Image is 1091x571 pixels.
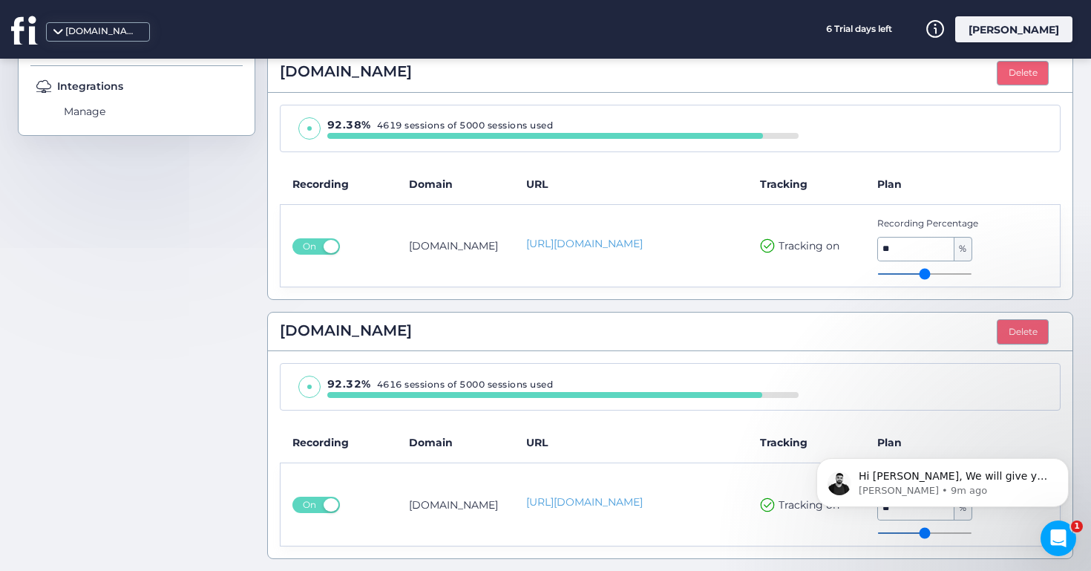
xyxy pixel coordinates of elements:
button: Delete [997,319,1049,345]
td: [DOMAIN_NAME] [397,204,514,287]
th: Domain [397,164,514,205]
div: 4619 sessions of 5000 sessions used [327,117,799,133]
span: 92.38% [327,118,371,131]
th: Plan [865,164,1061,205]
iframe: Intercom live chat [1041,521,1076,556]
div: [DOMAIN_NAME] [65,25,140,39]
span: 1 [1071,521,1083,532]
th: URL [514,164,748,205]
th: URL [514,422,748,463]
span: [DOMAIN_NAME] [280,319,412,342]
span: Recording Percentage [877,217,1014,231]
span: Integrations [57,78,123,94]
button: On [292,497,340,513]
span: Tracking on [779,497,839,513]
th: Recording [281,164,398,205]
span: Tracking on [779,238,839,254]
td: [DOMAIN_NAME] [397,463,514,546]
th: Domain [397,422,514,463]
span: On [298,238,321,255]
span: Manage [60,100,243,124]
span: 92.32% [327,377,371,391]
a: [URL][DOMAIN_NAME] [526,495,736,510]
span: [DOMAIN_NAME] [280,60,412,83]
button: On [292,238,340,255]
span: % [954,238,972,261]
th: Recording [281,422,398,463]
th: Tracking [748,164,865,205]
div: 6 Trial days left [803,16,914,42]
span: On [298,497,321,513]
th: Plan [865,422,1061,463]
a: [URL][DOMAIN_NAME] [526,236,736,252]
th: Tracking [748,422,865,463]
iframe: Intercom notifications message [794,427,1091,531]
button: Delete [997,61,1049,86]
div: [PERSON_NAME] [955,16,1072,42]
div: 4616 sessions of 5000 sessions used [327,376,799,392]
